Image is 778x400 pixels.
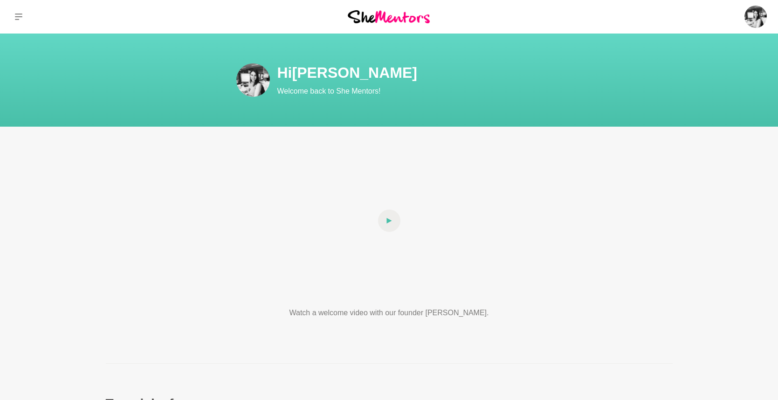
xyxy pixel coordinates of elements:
[744,6,767,28] img: Jade Raykovski
[277,63,613,82] h1: Hi [PERSON_NAME]
[277,86,613,97] p: Welcome back to She Mentors!
[255,307,523,319] p: Watch a welcome video with our founder [PERSON_NAME].
[236,63,270,97] img: Jade Raykovski
[348,10,430,23] img: She Mentors Logo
